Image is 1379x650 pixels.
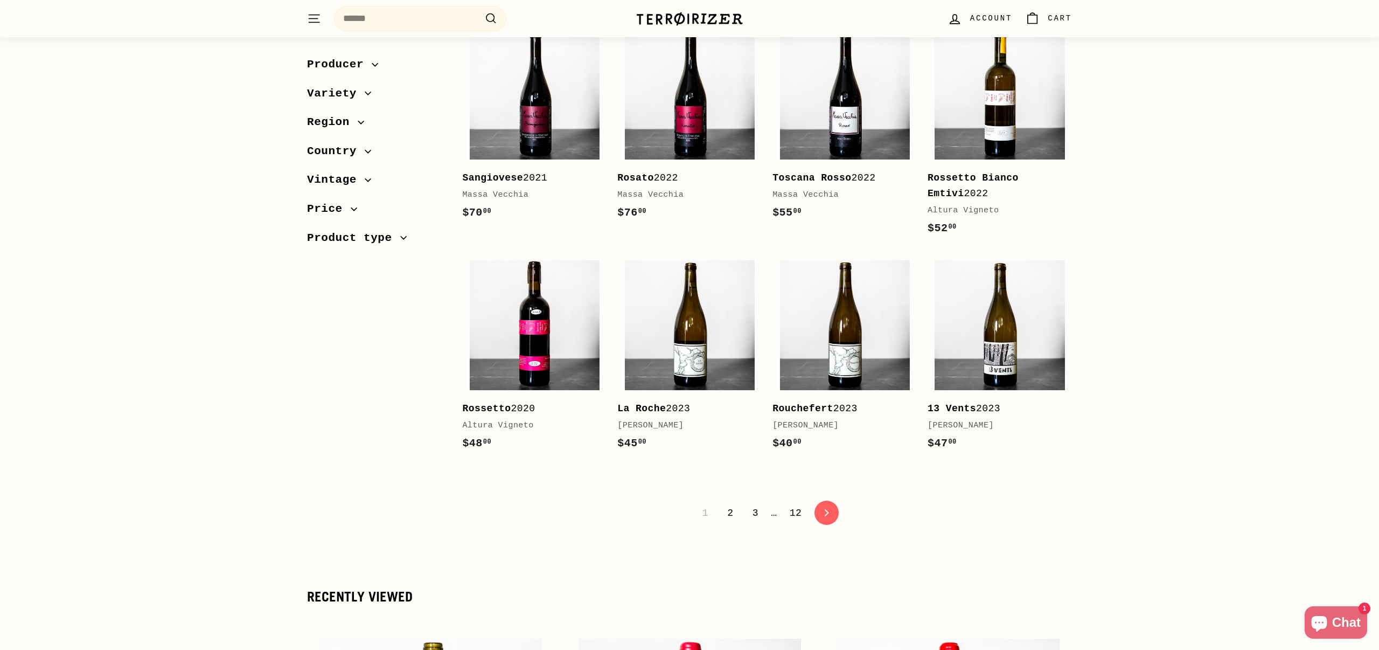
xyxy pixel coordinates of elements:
sup: 00 [793,208,802,215]
span: Price [307,200,351,218]
div: Massa Vecchia [772,189,906,202]
div: 2021 [462,170,596,186]
b: Rossetto Bianco Emtivi [928,172,1019,199]
span: Producer [307,56,372,74]
b: Rosato [617,172,654,183]
div: 2023 [772,401,906,417]
inbox-online-store-chat: Shopify online store chat [1301,606,1370,641]
span: Vintage [307,171,365,189]
b: Rouchefert [772,403,833,414]
a: 3 [746,504,765,522]
a: Sangiovese2021Massa Vecchia [462,23,607,232]
button: Country [307,140,445,169]
sup: 00 [483,438,491,446]
span: $40 [772,437,802,450]
a: 2 [721,504,740,522]
button: Price [307,197,445,226]
div: Altura Vigneto [462,419,596,432]
sup: 00 [948,223,956,231]
a: Rosato2022Massa Vecchia [617,23,762,232]
span: Country [307,142,365,161]
div: 2022 [928,170,1061,202]
a: Rouchefert2023[PERSON_NAME] [772,253,917,463]
span: … [771,508,777,518]
a: Toscana Rosso2022Massa Vecchia [772,23,917,232]
a: La Roche2023[PERSON_NAME] [617,253,762,463]
span: $55 [772,206,802,219]
span: Account [970,12,1012,24]
div: Altura Vigneto [928,204,1061,217]
b: Toscana Rosso [772,172,851,183]
sup: 00 [793,438,802,446]
sup: 00 [638,438,646,446]
span: Product type [307,229,400,247]
b: Sangiovese [462,172,523,183]
div: 2023 [928,401,1061,417]
span: Region [307,113,358,132]
div: Massa Vecchia [617,189,751,202]
div: 2020 [462,401,596,417]
span: Variety [307,85,365,103]
b: La Roche [617,403,666,414]
a: Account [941,3,1019,34]
button: Producer [307,53,445,82]
div: [PERSON_NAME] [617,419,751,432]
span: $48 [462,437,491,450]
button: Product type [307,226,445,255]
a: 13 Vents2023[PERSON_NAME] [928,253,1072,463]
span: $70 [462,206,491,219]
button: Vintage [307,168,445,197]
b: 13 Vents [928,403,976,414]
div: Massa Vecchia [462,189,596,202]
div: 2022 [617,170,751,186]
sup: 00 [638,208,646,215]
a: Rossetto Bianco Emtivi2022Altura Vigneto [928,23,1072,248]
sup: 00 [483,208,491,215]
button: Region [307,110,445,140]
button: Variety [307,82,445,111]
span: $52 [928,222,957,234]
div: [PERSON_NAME] [928,419,1061,432]
span: $47 [928,437,957,450]
a: 12 [783,504,809,522]
a: Rossetto2020Altura Vigneto [462,253,607,463]
b: Rossetto [462,403,511,414]
div: [PERSON_NAME] [772,419,906,432]
div: 2022 [772,170,906,186]
span: $76 [617,206,646,219]
span: Cart [1048,12,1072,24]
div: Recently viewed [307,590,1072,605]
span: 1 [696,504,715,522]
div: 2023 [617,401,751,417]
a: Cart [1019,3,1078,34]
sup: 00 [948,438,956,446]
span: $45 [617,437,646,450]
